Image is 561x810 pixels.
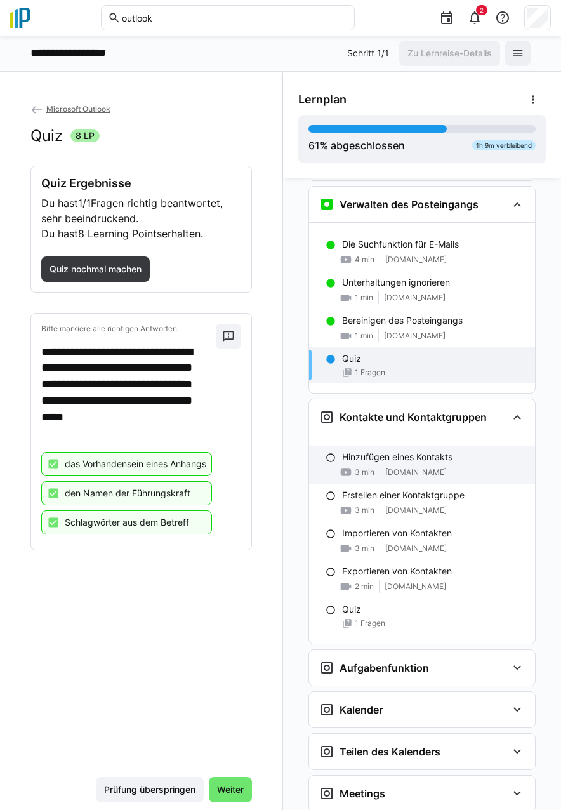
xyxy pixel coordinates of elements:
span: 61 [308,139,320,152]
p: den Namen der Führungskraft [65,487,190,500]
h3: Verwalten des Posteingangs [340,198,478,211]
span: [DOMAIN_NAME] [384,293,445,303]
p: Schlagwörter aus dem Betreff [65,516,189,529]
button: Quiz nochmal machen [41,256,150,282]
span: 2 [480,6,484,14]
span: 3 min [355,543,374,554]
span: Prüfung überspringen [102,783,197,796]
span: [DOMAIN_NAME] [385,505,447,515]
p: Hinzufügen eines Kontakts [342,451,452,463]
p: Bereinigen des Posteingangs [342,314,463,327]
p: Erstellen einer Kontaktgruppe [342,489,465,501]
span: Quiz nochmal machen [48,263,143,276]
span: Lernplan [298,93,346,107]
p: Du hast erhalten. [41,226,241,241]
p: das Vorhandensein eines Anhangs [65,458,206,470]
h3: Kontakte und Kontaktgruppen [340,411,487,423]
p: Die Suchfunktion für E-Mails [342,238,459,251]
p: Quiz [342,603,361,616]
span: [DOMAIN_NAME] [385,581,446,592]
p: Du hast Fragen richtig beantwortet, sehr beeindruckend. [41,196,241,226]
span: 1 min [355,331,373,341]
span: [DOMAIN_NAME] [384,331,445,341]
span: Microsoft Outlook [46,104,110,114]
input: Skills und Lernpfade durchsuchen… [121,12,348,23]
span: [DOMAIN_NAME] [385,467,447,477]
h3: Teilen des Kalenders [340,745,440,758]
p: Exportieren von Kontakten [342,565,452,578]
span: 1 min [355,293,373,303]
span: Weiter [215,783,246,796]
span: Zu Lernreise-Details [406,47,494,60]
span: 8 Learning Points [78,227,162,240]
span: [DOMAIN_NAME] [385,543,447,554]
h3: Aufgabenfunktion [340,661,429,674]
button: Prüfung überspringen [96,777,204,802]
h3: Kalender [340,703,383,716]
p: Bitte markiere alle richtigen Antworten. [41,324,216,334]
p: Schritt 1/1 [347,47,389,60]
span: 3 min [355,467,374,477]
p: Quiz [342,352,361,365]
span: 1 Fragen [355,618,385,628]
div: 1h 9m verbleibend [472,140,536,150]
h3: Meetings [340,787,385,800]
span: [DOMAIN_NAME] [385,255,447,265]
span: 3 min [355,505,374,515]
button: Weiter [209,777,252,802]
span: 1 Fragen [355,368,385,378]
span: 2 min [355,581,374,592]
span: 8 LP [76,129,95,142]
p: Importieren von Kontakten [342,527,452,540]
span: 4 min [355,255,374,265]
span: 1/1 [78,197,91,209]
h3: Quiz Ergebnisse [41,176,241,190]
a: Microsoft Outlook [30,104,110,114]
div: % abgeschlossen [308,138,405,153]
button: Zu Lernreise-Details [399,41,500,66]
h2: Quiz [30,126,63,145]
p: Unterhaltungen ignorieren [342,276,450,289]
